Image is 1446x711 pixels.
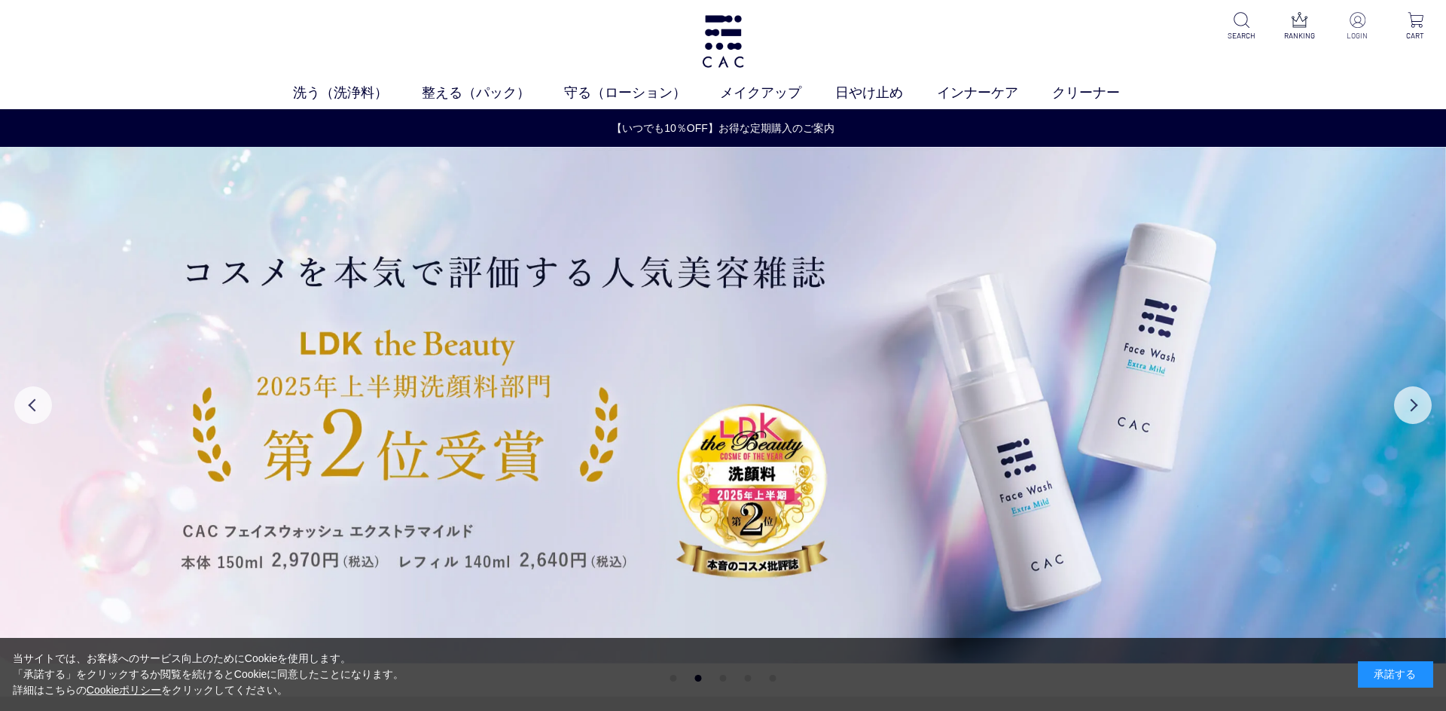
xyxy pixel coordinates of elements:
a: 守る（ローション） [564,83,720,103]
a: 【いつでも10％OFF】お得な定期購入のご案内 [1,121,1445,136]
a: 日やけ止め [835,83,937,103]
a: メイクアップ [720,83,835,103]
p: LOGIN [1339,30,1376,41]
a: 整える（パック） [422,83,564,103]
p: RANKING [1281,30,1318,41]
a: CART [1397,12,1434,41]
div: 当サイトでは、お客様へのサービス向上のためにCookieを使用します。 「承諾する」をクリックするか閲覧を続けるとCookieに同意したことになります。 詳細はこちらの をクリックしてください。 [13,651,404,698]
a: クリーナー [1052,83,1154,103]
button: Next [1394,386,1432,424]
p: SEARCH [1223,30,1260,41]
div: 承諾する [1358,661,1433,688]
a: RANKING [1281,12,1318,41]
a: Cookieポリシー [87,684,162,696]
a: LOGIN [1339,12,1376,41]
p: CART [1397,30,1434,41]
a: 洗う（洗浄料） [293,83,422,103]
a: SEARCH [1223,12,1260,41]
img: logo [700,15,746,68]
button: Previous [14,386,52,424]
a: インナーケア [937,83,1052,103]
